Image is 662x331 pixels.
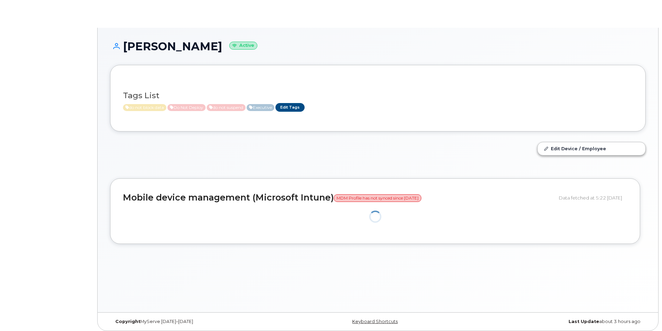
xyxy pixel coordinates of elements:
[247,104,274,111] span: Active
[110,319,289,324] div: MyServe [DATE]–[DATE]
[467,319,646,324] div: about 3 hours ago
[115,319,140,324] strong: Copyright
[123,91,633,100] h3: Tags List
[167,104,206,111] span: Active
[334,194,421,202] span: MDM Profile has not synced since [DATE]
[352,319,398,324] a: Keyboard Shortcuts
[229,42,257,50] small: Active
[559,191,627,204] div: Data fetched at 5:22 [DATE]
[123,104,166,111] span: Active
[275,103,305,112] a: Edit Tags
[110,40,646,52] h1: [PERSON_NAME]
[569,319,599,324] strong: Last Update
[207,104,246,111] span: Active
[123,193,554,203] h2: Mobile device management (Microsoft Intune)
[538,142,645,155] a: Edit Device / Employee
